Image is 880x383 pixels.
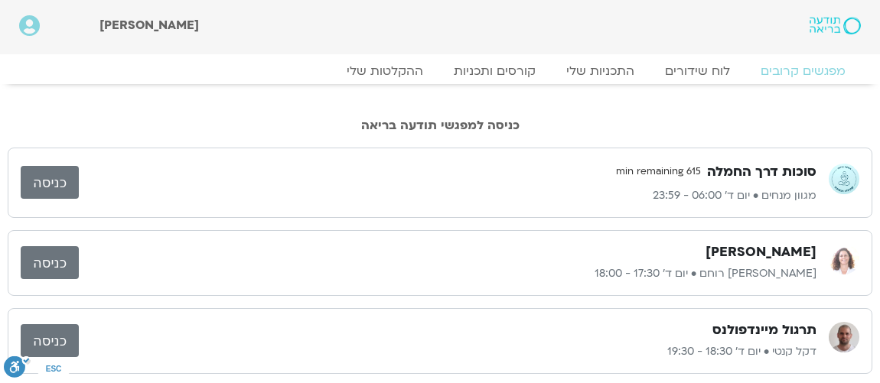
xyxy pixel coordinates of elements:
[79,187,816,205] p: מגוון מנחים • יום ד׳ 06:00 - 23:59
[331,63,438,79] a: ההקלטות שלי
[551,63,650,79] a: התכניות שלי
[610,161,707,183] span: 615 min remaining
[707,163,816,181] h3: סוכות דרך החמלה
[99,17,199,34] span: [PERSON_NAME]
[438,63,551,79] a: קורסים ותכניות
[21,246,79,279] a: כניסה
[21,166,79,199] a: כניסה
[829,322,859,352] img: דקל קנטי
[79,342,816,361] p: דקל קנטי • יום ד׳ 18:30 - 19:30
[706,243,816,261] h3: [PERSON_NAME]
[829,244,859,274] img: אורנה סמלסון רוחם
[19,63,861,79] nav: Menu
[829,164,859,194] img: מגוון מנחים
[712,321,816,339] h3: תרגול מיינדפולנס
[79,265,816,283] p: [PERSON_NAME] רוחם • יום ד׳ 17:30 - 18:00
[745,63,861,79] a: מפגשים קרובים
[650,63,745,79] a: לוח שידורים
[8,118,872,132] h2: כניסה למפגשי תודעה בריאה
[21,324,79,357] a: כניסה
